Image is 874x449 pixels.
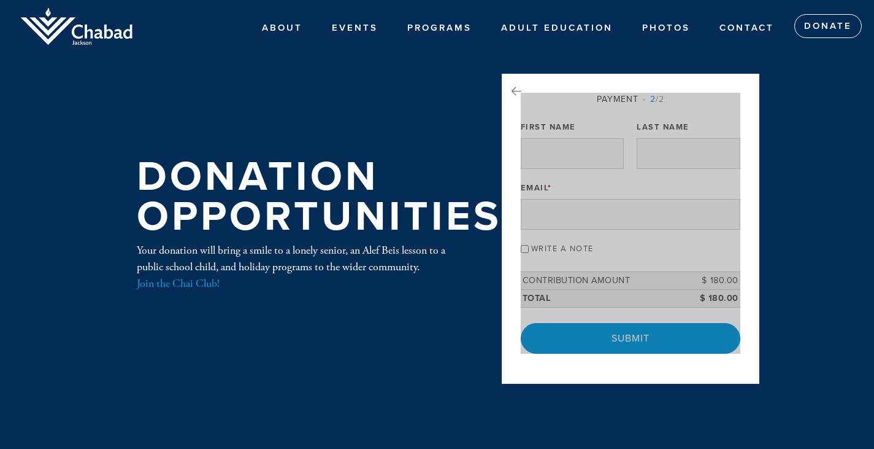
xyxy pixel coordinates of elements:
[710,16,783,39] a: Contact
[398,16,481,39] a: PROGRAMS
[137,276,220,291] a: Join the Chai Club!
[137,242,462,292] div: Your donation will bring a smile to a lonely senior, an Alef Beis lesson to a public school child...
[633,16,699,39] a: Photos
[794,14,862,39] a: Donate
[492,16,622,39] a: Adult Education
[18,6,135,47] img: Jackson%20Logo_0.png
[323,16,387,39] a: Events
[137,157,502,236] h1: Donation Opportunities
[253,16,312,39] a: ABOUT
